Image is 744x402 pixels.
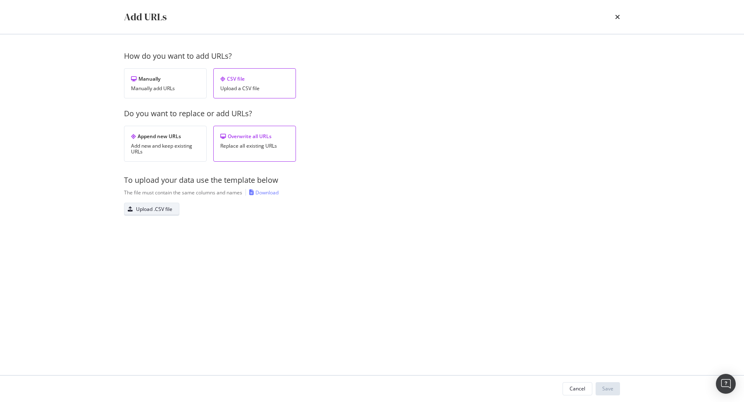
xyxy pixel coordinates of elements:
div: Manually [131,75,200,82]
div: Download [255,189,279,196]
a: Download [249,189,279,196]
div: To upload your data use the template below [124,175,620,186]
div: The file must contain the same columns and names [124,189,242,196]
div: How do you want to add URLs? [124,51,620,62]
div: times [615,10,620,24]
button: Upload .CSV file [124,203,179,216]
div: Cancel [570,385,585,392]
div: Save [602,385,613,392]
button: Cancel [563,382,592,395]
div: Open Intercom Messenger [716,374,736,394]
div: Upload .CSV file [136,206,172,213]
div: CSV file [220,75,289,82]
div: Overwrite all URLs [220,133,289,140]
div: Append new URLs [131,133,200,140]
div: Add URLs [124,10,167,24]
div: Replace all existing URLs [220,143,289,149]
div: Do you want to replace or add URLs? [124,108,620,119]
div: Upload a CSV file [220,86,289,91]
div: Add new and keep existing URLs [131,143,200,155]
div: Manually add URLs [131,86,200,91]
button: Save [596,382,620,395]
